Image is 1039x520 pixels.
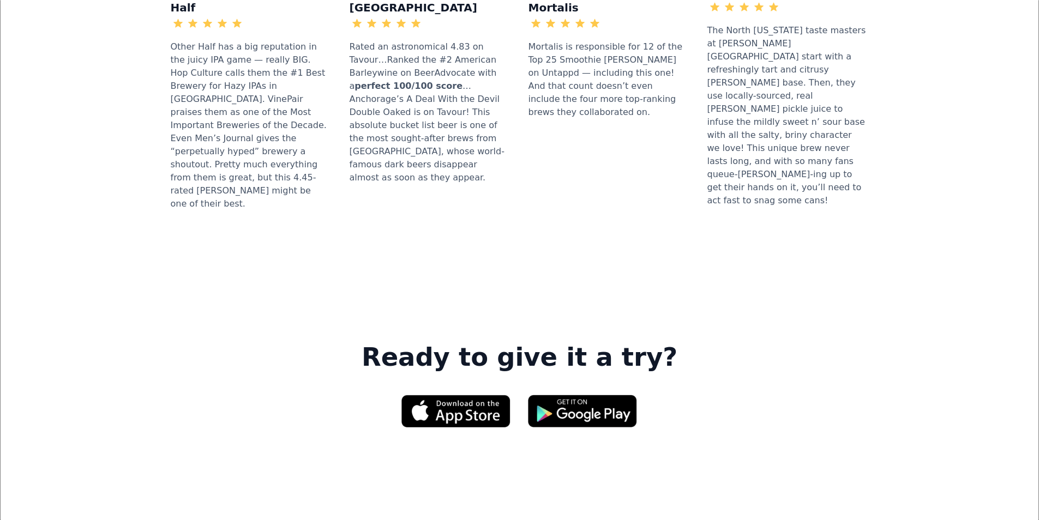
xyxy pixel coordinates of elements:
[602,17,622,30] div: 4.48
[355,81,463,91] strong: perfect 100/100 score
[362,342,677,373] strong: Ready to give it a try?
[171,35,332,216] div: Other Half has a big reputation in the juicy IPA game — really BIG. Hop Culture calls them the #1...
[781,1,801,14] div: 3.46
[707,19,869,213] div: The North [US_STATE] taste masters at [PERSON_NAME][GEOGRAPHIC_DATA] start with a refreshingly ta...
[350,35,511,190] div: Rated an astronomical 4.83 on Tavour…Ranked the #2 American Barleywine on BeerAdvocate with a …An...
[528,35,690,124] div: Mortalis is responsible for 12 of the Top 25 Smoothie [PERSON_NAME] on Untappd — including this o...
[423,17,443,30] div: 4.83
[244,17,264,30] div: 4.45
